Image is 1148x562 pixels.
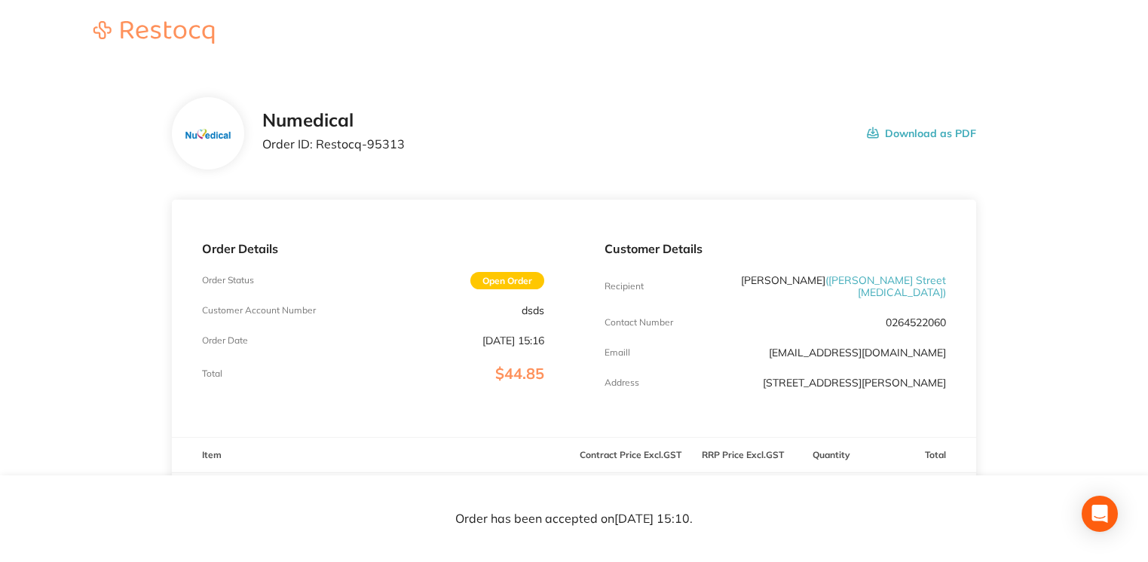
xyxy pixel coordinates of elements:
[687,438,799,473] th: RRP Price Excl. GST
[172,438,574,473] th: Item
[78,21,229,44] img: Restocq logo
[202,305,316,316] p: Customer Account Number
[202,275,254,286] p: Order Status
[455,512,693,526] p: Order has been accepted on [DATE] 15:10 .
[495,364,544,383] span: $44.85
[1082,496,1118,532] div: Open Intercom Messenger
[522,304,544,316] p: dsds
[605,377,639,388] p: Address
[262,137,405,151] p: Order ID: Restocq- 95313
[718,274,946,298] p: [PERSON_NAME]
[262,110,405,131] h2: Numedical
[202,473,277,548] img: MGh1aGNjaQ
[202,368,222,379] p: Total
[184,125,233,142] img: bTgzdmk4dA
[78,21,229,46] a: Restocq logo
[574,438,687,473] th: Contract Price Excl. GST
[605,242,946,255] p: Customer Details
[202,242,543,255] p: Order Details
[482,334,544,347] p: [DATE] 15:16
[769,346,946,359] a: [EMAIL_ADDRESS][DOMAIN_NAME]
[867,110,976,157] button: Download as PDF
[825,273,946,299] span: ( [PERSON_NAME] Street [MEDICAL_DATA] )
[202,335,248,346] p: Order Date
[886,316,946,328] p: 0264522060
[605,281,644,292] p: Recipient
[863,438,975,473] th: Total
[470,272,544,289] span: Open Order
[605,317,673,328] p: Contact Number
[799,438,863,473] th: Quantity
[605,347,630,358] p: Emaill
[763,377,946,389] p: [STREET_ADDRESS][PERSON_NAME]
